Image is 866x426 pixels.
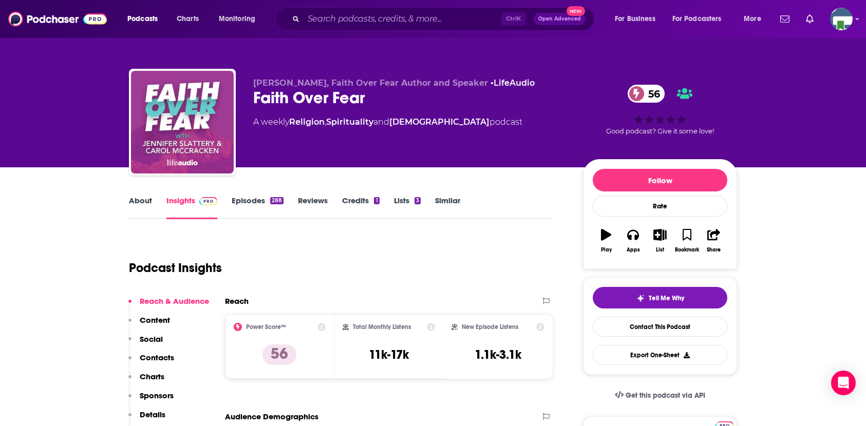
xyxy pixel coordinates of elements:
[128,315,170,334] button: Content
[744,12,761,26] span: More
[628,85,665,103] a: 56
[246,323,286,331] h2: Power Score™
[342,196,379,219] a: Credits1
[593,222,619,259] button: Play
[831,371,856,395] div: Open Intercom Messenger
[120,11,171,27] button: open menu
[802,10,818,28] a: Show notifications dropdown
[593,345,727,365] button: Export One-Sheet
[656,247,664,253] div: List
[830,8,853,30] button: Show profile menu
[830,8,853,30] span: Logged in as KCMedia
[128,334,163,353] button: Social
[140,372,164,381] p: Charts
[606,127,714,135] span: Good podcast? Give it some love!
[415,197,421,204] div: 3
[672,12,722,26] span: For Podcasters
[353,323,411,331] h2: Total Monthly Listens
[675,247,699,253] div: Bookmark
[737,11,774,27] button: open menu
[593,287,727,308] button: tell me why sparkleTell Me Why
[394,196,421,219] a: Lists3
[673,222,700,259] button: Bookmark
[131,71,234,173] img: Faith Over Fear
[601,247,612,253] div: Play
[636,294,645,302] img: tell me why sparkle
[212,11,269,27] button: open menu
[225,296,249,306] h2: Reach
[374,197,379,204] div: 1
[270,197,284,204] div: 288
[494,78,535,88] a: LifeAudio
[128,296,209,315] button: Reach & Audience
[326,117,373,127] a: Spirituality
[140,353,174,362] p: Contacts
[8,9,107,29] img: Podchaser - Follow, Share and Rate Podcasts
[593,196,727,217] div: Rate
[219,12,255,26] span: Monitoring
[170,11,205,27] a: Charts
[289,117,325,127] a: Religion
[501,12,525,26] span: Ctrl K
[177,12,199,26] span: Charts
[298,196,328,219] a: Reviews
[666,11,737,27] button: open menu
[462,323,518,331] h2: New Episode Listens
[491,78,535,88] span: •
[253,116,522,128] div: A weekly podcast
[129,260,222,276] h1: Podcast Insights
[369,347,409,362] h3: 11k-17k
[619,222,646,259] button: Apps
[166,196,217,219] a: InsightsPodchaser Pro
[593,317,727,337] a: Contact This Podcast
[583,78,737,142] div: 56Good podcast? Give it some love!
[285,7,604,31] div: Search podcasts, credits, & more...
[830,8,853,30] img: User Profile
[325,117,326,127] span: ,
[649,294,684,302] span: Tell Me Why
[435,196,460,219] a: Similar
[129,196,152,219] a: About
[304,11,501,27] input: Search podcasts, credits, & more...
[534,13,586,25] button: Open AdvancedNew
[128,391,174,410] button: Sponsors
[701,222,727,259] button: Share
[776,10,794,28] a: Show notifications dropdown
[373,117,389,127] span: and
[607,383,713,408] a: Get this podcast via API
[127,12,158,26] span: Podcasts
[707,247,721,253] div: Share
[232,196,284,219] a: Episodes288
[253,78,488,88] span: [PERSON_NAME], Faith Over Fear Author and Speaker
[627,247,640,253] div: Apps
[593,169,727,191] button: Follow
[140,296,209,306] p: Reach & Audience
[140,315,170,325] p: Content
[262,344,296,365] p: 56
[140,391,174,400] p: Sponsors
[475,347,521,362] h3: 1.1k-3.1k
[538,16,581,22] span: Open Advanced
[128,372,164,391] button: Charts
[199,197,217,205] img: Podchaser Pro
[608,11,668,27] button: open menu
[140,410,165,419] p: Details
[389,117,490,127] a: [DEMOGRAPHIC_DATA]
[128,353,174,372] button: Contacts
[140,334,163,344] p: Social
[225,412,318,421] h2: Audience Demographics
[567,6,585,16] span: New
[626,391,705,400] span: Get this podcast via API
[638,85,665,103] span: 56
[615,12,655,26] span: For Business
[647,222,673,259] button: List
